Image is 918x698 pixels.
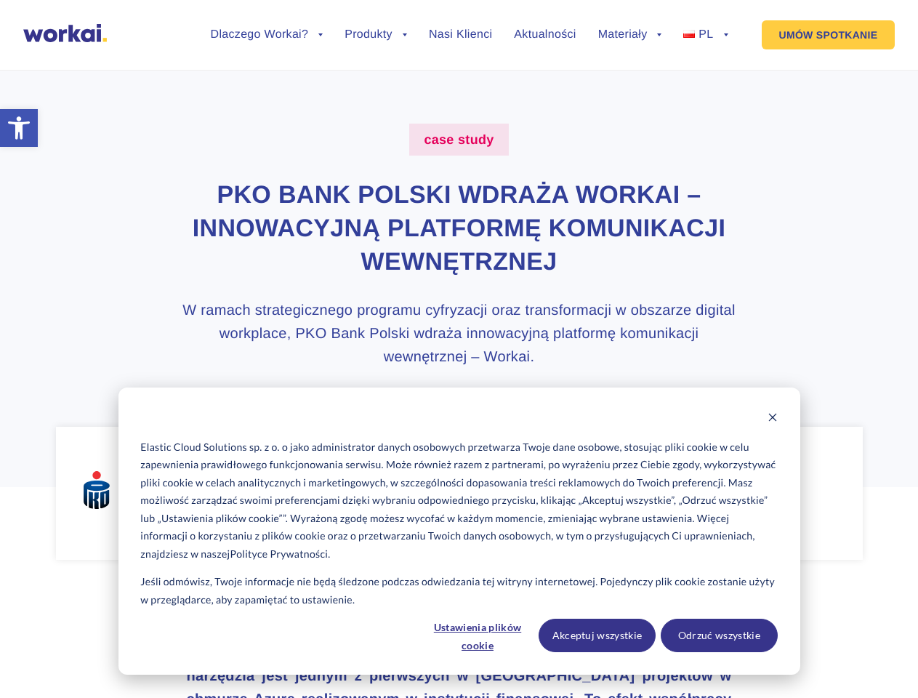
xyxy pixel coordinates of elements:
[429,29,492,41] a: Nasi Klienci
[539,619,656,652] button: Akceptuj wszystkie
[598,29,662,41] a: Materiały
[118,388,800,675] div: Cookie banner
[514,29,576,41] a: Aktualności
[177,299,741,369] h3: W ramach strategicznego programu cyfryzacji oraz transformacji w obszarze digital workplace, PKO ...
[768,410,778,428] button: Dismiss cookie banner
[211,29,323,41] a: Dlaczego Workai?
[762,20,895,49] a: UMÓW SPOTKANIE
[422,619,534,652] button: Ustawienia plików cookie
[140,573,777,609] p: Jeśli odmówisz, Twoje informacje nie będą śledzone podczas odwiedzania tej witryny internetowej. ...
[345,29,407,41] a: Produkty
[140,438,777,563] p: Elastic Cloud Solutions sp. z o. o jako administrator danych osobowych przetwarza Twoje dane osob...
[230,545,331,563] a: Polityce Prywatności.
[661,619,778,652] button: Odrzuć wszystkie
[177,179,741,279] h1: PKO Bank Polski wdraża Workai – innowacyjną platformę komunikacji wewnętrznej
[698,28,713,41] span: PL
[683,29,728,41] a: PL
[409,124,508,156] label: case study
